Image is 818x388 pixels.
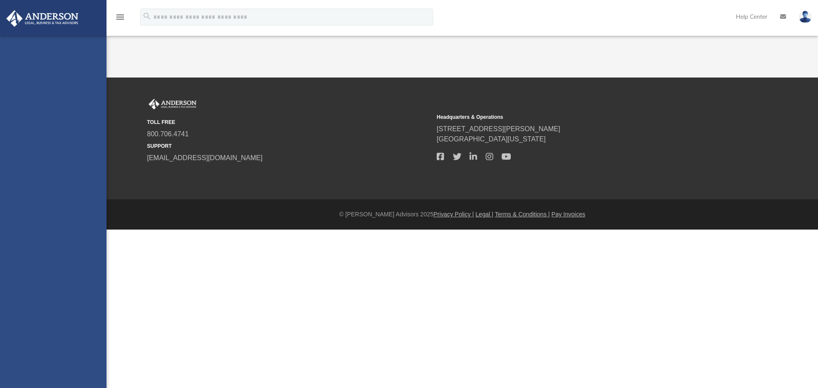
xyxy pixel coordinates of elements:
a: Terms & Conditions | [495,211,550,218]
a: [EMAIL_ADDRESS][DOMAIN_NAME] [147,154,262,161]
a: Legal | [475,211,493,218]
small: SUPPORT [147,142,431,150]
a: [STREET_ADDRESS][PERSON_NAME] [437,125,560,132]
img: User Pic [799,11,812,23]
small: Headquarters & Operations [437,113,720,121]
a: Privacy Policy | [434,211,474,218]
a: menu [115,16,125,22]
div: © [PERSON_NAME] Advisors 2025 [107,210,818,219]
img: Anderson Advisors Platinum Portal [147,99,198,110]
a: 800.706.4741 [147,130,189,138]
small: TOLL FREE [147,118,431,126]
i: search [142,11,152,21]
img: Anderson Advisors Platinum Portal [4,10,81,27]
a: [GEOGRAPHIC_DATA][US_STATE] [437,135,546,143]
i: menu [115,12,125,22]
a: Pay Invoices [551,211,585,218]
